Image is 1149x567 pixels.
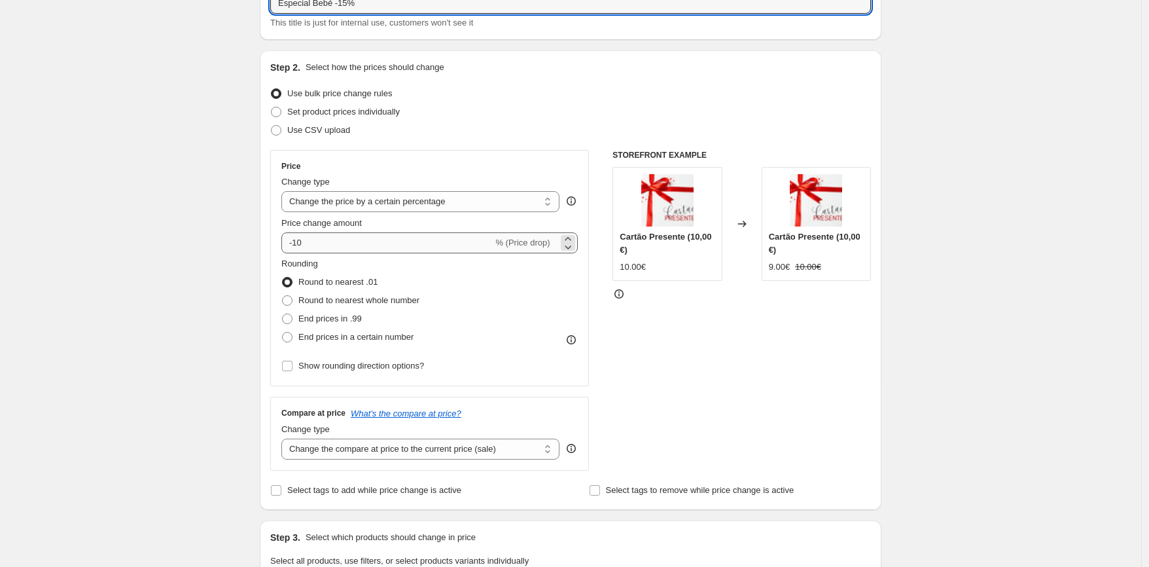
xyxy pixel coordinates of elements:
p: Select how the prices should change [306,61,444,74]
span: End prices in a certain number [298,332,414,342]
h2: Step 3. [270,531,300,544]
span: Set product prices individually [287,107,400,117]
span: Round to nearest whole number [298,295,419,305]
p: Select which products should change in price [306,531,476,544]
span: Change type [281,424,330,434]
span: Price change amount [281,218,362,228]
span: Change type [281,177,330,187]
div: 10.00€ [620,261,646,274]
span: Select all products, use filters, or select products variants individually [270,556,529,566]
span: Rounding [281,259,318,268]
button: What's the compare at price? [351,409,461,418]
strike: 10.00€ [795,261,821,274]
input: -15 [281,232,493,253]
span: Select tags to remove while price change is active [606,485,794,495]
span: Show rounding direction options? [298,361,424,371]
div: 9.00€ [769,261,790,274]
h2: Step 2. [270,61,300,74]
img: Valepresentecupomdepromocaomodernovermelhoebranco_80x.jpg [641,174,694,227]
span: Cartão Presente (10,00 €) [769,232,860,255]
h3: Compare at price [281,408,345,418]
span: Use CSV upload [287,125,350,135]
span: % (Price drop) [495,238,550,247]
h6: STOREFRONT EXAMPLE [612,150,871,160]
img: Valepresentecupomdepromocaomodernovermelhoebranco_80x.jpg [790,174,842,227]
span: Round to nearest .01 [298,277,378,287]
span: Use bulk price change rules [287,88,392,98]
span: This title is just for internal use, customers won't see it [270,18,473,27]
span: End prices in .99 [298,314,362,323]
span: Cartão Presente (10,00 €) [620,232,711,255]
div: help [565,442,578,455]
div: help [565,194,578,208]
h3: Price [281,161,300,172]
span: Select tags to add while price change is active [287,485,461,495]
